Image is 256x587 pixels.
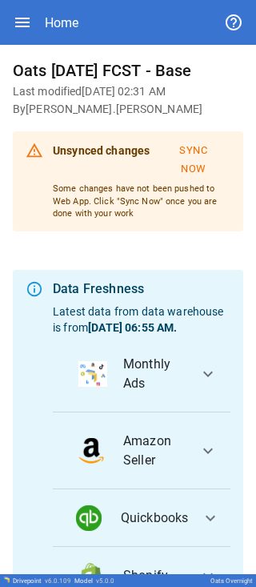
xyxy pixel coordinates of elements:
div: Model [74,577,114,585]
span: Monthly Ads [123,355,186,393]
div: Oats Overnight [210,577,253,585]
span: Shopify [123,566,186,585]
div: Data Freshness [53,279,230,299]
h6: Last modified [DATE] 02:31 AM [13,83,243,101]
button: data_logoQuickbooks [53,489,230,547]
span: expand_more [198,364,218,384]
span: expand_more [201,509,220,528]
b: [DATE] 06:55 AM . [88,321,177,334]
button: data_logoAmazon Seller [53,412,230,489]
span: expand_more [198,566,218,585]
span: v 6.0.109 [45,577,71,585]
button: Sync Now [156,138,230,183]
h6: Oats [DATE] FCST - Base [13,58,243,83]
div: Drivepoint [13,577,71,585]
h6: By [PERSON_NAME].[PERSON_NAME] [13,101,243,119]
img: data_logo [78,361,107,387]
img: data_logo [78,438,104,464]
img: data_logo [76,505,102,531]
img: Drivepoint [3,577,10,583]
span: expand_more [198,441,218,460]
p: Some changes have not been pushed to Web App. Click "Sync Now" once you are done with your work [53,183,230,220]
span: Amazon Seller [123,432,186,470]
span: Quickbooks [121,509,189,528]
p: Latest data from data warehouse is from [53,304,230,336]
div: Home [45,15,78,30]
b: Unsynced changes [53,144,150,157]
button: data_logoMonthly Ads [53,336,230,412]
span: v 5.0.0 [96,577,114,585]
